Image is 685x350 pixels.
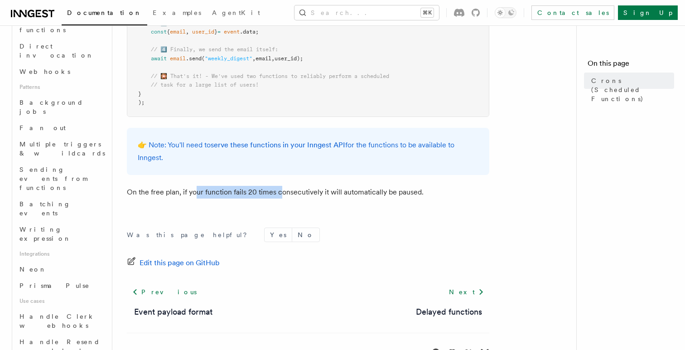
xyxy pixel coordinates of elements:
[19,166,87,191] span: Sending events from functions
[140,257,220,269] span: Edit this page on GitHub
[153,9,201,16] span: Examples
[67,9,142,16] span: Documentation
[588,73,674,107] a: Crons (Scheduled Functions)
[151,55,167,62] span: await
[212,9,260,16] span: AgentKit
[292,228,319,242] button: No
[151,46,278,53] span: // 4️⃣ Finally, we send the email itself:
[16,277,106,294] a: Prisma Pulse
[444,284,489,300] a: Next
[151,29,167,35] span: const
[205,55,252,62] span: "weekly_digest"
[186,29,189,35] span: ,
[127,257,220,269] a: Edit this page on GitHub
[170,55,186,62] span: email
[16,161,106,196] a: Sending events from functions
[147,3,207,24] a: Examples
[256,55,271,62] span: email
[416,306,482,318] a: Delayed functions
[271,55,275,62] span: ,
[16,120,106,136] a: Fan out
[211,141,345,149] a: serve these functions in your Inngest API
[252,55,256,62] span: ,
[16,247,106,261] span: Integrations
[127,230,253,239] p: Was this page helpful?
[138,91,141,97] span: }
[19,226,71,242] span: Writing expression
[192,29,214,35] span: user_id
[16,308,106,334] a: Handle Clerk webhooks
[19,313,95,329] span: Handle Clerk webhooks
[127,186,489,199] p: On the free plan, if your function fails 20 times consecutively it will automatically be paused.
[151,73,389,79] span: // 🎇 That's it! - We've used two functions to reliably perform a scheduled
[591,76,674,103] span: Crons (Scheduled Functions)
[275,55,303,62] span: user_id);
[138,139,478,164] p: 👉 Note: You'll need to for the functions to be available to Inngest.
[214,29,217,35] span: }
[170,29,186,35] span: email
[19,141,105,157] span: Multiple triggers & wildcards
[19,99,83,115] span: Background jobs
[134,306,212,318] a: Event payload format
[16,94,106,120] a: Background jobs
[421,8,434,17] kbd: ⌘K
[217,29,221,35] span: =
[62,3,147,25] a: Documentation
[16,261,106,277] a: Neon
[19,43,94,59] span: Direct invocation
[294,5,439,20] button: Search...⌘K
[265,228,292,242] button: Yes
[16,38,106,63] a: Direct invocation
[19,200,71,217] span: Batching events
[202,55,205,62] span: (
[19,266,47,273] span: Neon
[531,5,614,20] a: Contact sales
[167,29,170,35] span: {
[127,284,202,300] a: Previous
[19,68,70,75] span: Webhooks
[588,58,674,73] h4: On this page
[16,196,106,221] a: Batching events
[16,221,106,247] a: Writing expression
[16,80,106,94] span: Patterns
[186,55,202,62] span: .send
[19,282,90,289] span: Prisma Pulse
[16,63,106,80] a: Webhooks
[19,124,66,131] span: Fan out
[16,136,106,161] a: Multiple triggers & wildcards
[495,7,516,18] button: Toggle dark mode
[16,13,106,38] a: Delayed functions
[618,5,678,20] a: Sign Up
[16,294,106,308] span: Use cases
[207,3,265,24] a: AgentKit
[151,82,259,88] span: // task for a large list of users!
[240,29,259,35] span: .data;
[138,99,145,106] span: );
[151,20,361,26] span: // 3️⃣ We can now grab the email and user id from the event payload
[224,29,240,35] span: event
